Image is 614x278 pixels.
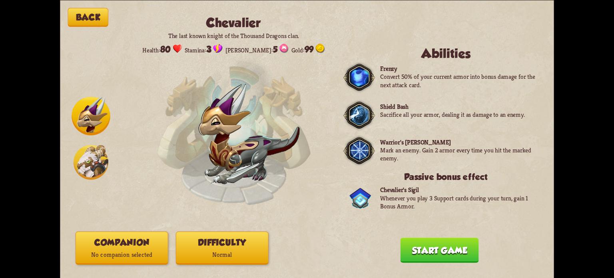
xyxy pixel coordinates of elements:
[74,145,108,180] img: Barbarian_Dragon_Icon.png
[343,134,375,167] img: Dark_Frame.png
[316,44,325,53] img: Gold.png
[176,249,268,261] p: Normal
[76,231,168,264] button: CompanionNo companion selected
[279,44,289,53] img: Mana_Points.png
[380,102,525,110] p: Shield Bash
[213,44,223,53] img: Stamina_Icon.png
[380,146,542,162] p: Mark an enemy. Gain 2 armor every time you hit the marked enemy.
[349,188,371,208] img: ChevalierSigil.png
[206,44,211,54] span: 3
[198,84,299,186] img: Chevalier_Dragon.png
[141,32,326,40] p: The last known knight of the Thousand Dragons clan.
[76,249,168,261] p: No companion selected
[291,44,325,54] div: Gold:
[141,16,326,30] h2: Chevalier
[380,64,542,72] p: Frenzy
[273,44,278,54] span: 5
[68,8,108,26] button: Back
[349,172,542,182] h3: Passive bonus effect
[185,44,223,54] div: Stamina:
[380,72,542,89] p: Convert 50% of your current armor into bonus damage for the next attack card.
[380,110,525,118] p: Sacrifice all your armor, dealing it as damage to an enemy.
[380,194,542,210] p: Whenever you play 3 Support cards during your turn, gain 1 Bonus Armor.
[176,231,269,264] button: DifficultyNormal
[225,44,289,54] div: [PERSON_NAME]:
[173,44,182,53] img: Heart.png
[380,186,542,194] p: Chevalier's Sigil
[343,61,375,94] img: Dark_Frame.png
[160,44,171,54] span: 80
[72,96,110,135] img: Chevalier_Dragon_Icon.png
[380,138,542,146] p: Warrior's [PERSON_NAME]
[157,54,311,208] img: Enchantment_Altar.png
[349,46,542,61] h2: Abilities
[401,238,479,263] button: Start game
[199,84,299,185] img: Chevalier_Dragon.png
[343,99,375,131] img: Dark_Frame.png
[305,44,314,54] span: 99
[142,44,181,54] div: Health:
